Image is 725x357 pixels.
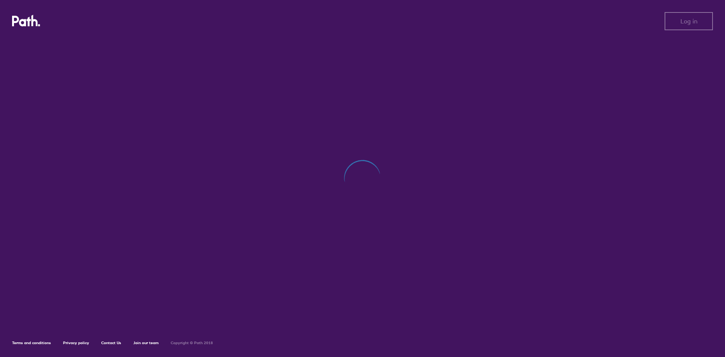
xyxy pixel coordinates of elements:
[63,340,89,345] a: Privacy policy
[12,340,51,345] a: Terms and conditions
[665,12,713,30] button: Log in
[133,340,159,345] a: Join our team
[101,340,121,345] a: Contact Us
[171,341,213,345] h6: Copyright © Path 2018
[680,18,697,25] span: Log in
